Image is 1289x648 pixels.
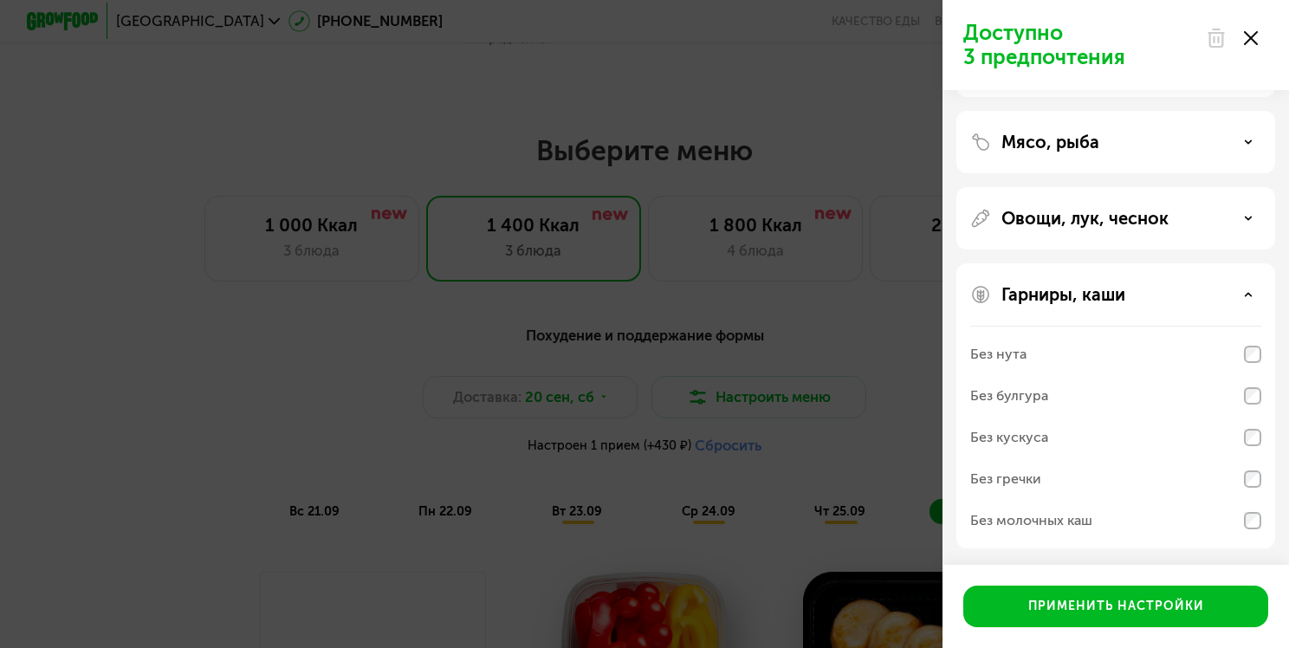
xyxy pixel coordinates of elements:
div: Без гречки [970,469,1041,489]
button: Применить настройки [963,586,1268,627]
div: Применить настройки [1028,598,1204,615]
div: Без булгура [970,386,1048,406]
p: Доступно 3 предпочтения [963,21,1195,69]
div: Без кускуса [970,427,1048,448]
p: Овощи, лук, чеснок [1001,208,1169,229]
p: Гарниры, каши [1001,284,1125,305]
div: Без нута [970,344,1027,365]
div: Без молочных каш [970,510,1092,531]
p: Мясо, рыба [1001,132,1099,152]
